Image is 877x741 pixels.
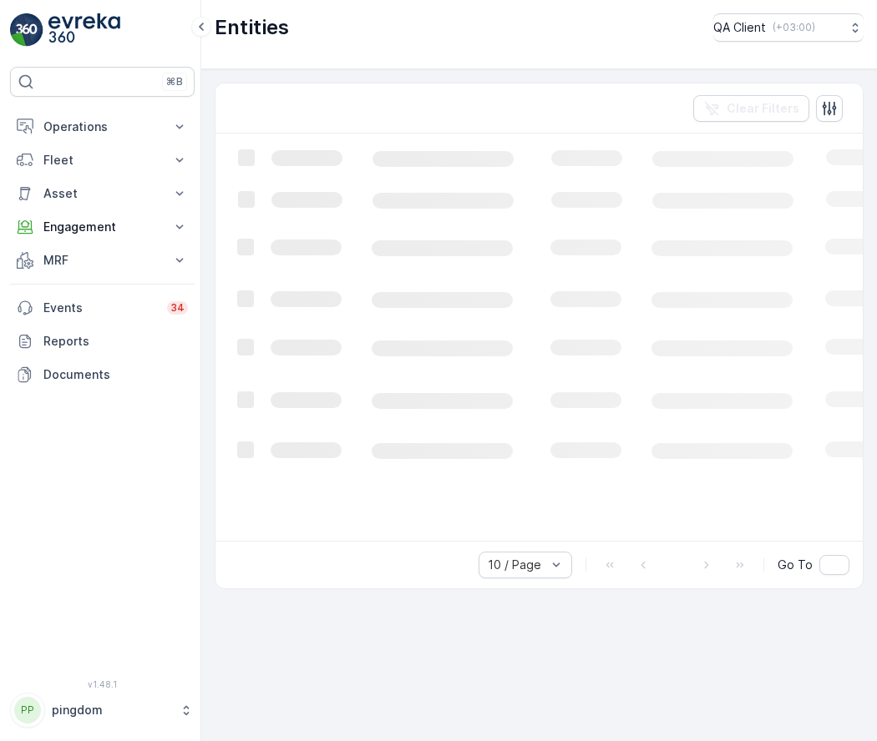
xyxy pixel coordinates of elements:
[713,19,766,36] p: QA Client
[170,301,185,315] p: 34
[10,358,195,391] a: Documents
[778,557,813,573] span: Go To
[43,152,161,169] p: Fleet
[10,144,195,177] button: Fleet
[693,95,809,122] button: Clear Filters
[43,252,161,269] p: MRF
[727,100,799,117] p: Clear Filters
[52,702,171,718] p: pingdom
[43,366,188,383] p: Documents
[713,13,864,42] button: QA Client(+03:00)
[48,13,120,47] img: logo_light-DOdMpM7g.png
[10,679,195,689] span: v 1.48.1
[43,300,157,316] p: Events
[43,118,161,135] p: Operations
[43,219,161,235] p: Engagement
[14,697,41,723] div: PP
[10,291,195,325] a: Events34
[215,14,289,41] p: Entities
[10,693,195,728] button: PPpingdom
[10,325,195,358] a: Reports
[10,110,195,144] button: Operations
[10,244,195,277] button: MRF
[43,185,161,202] p: Asset
[166,75,183,88] p: ⌘B
[773,21,815,34] p: ( +03:00 )
[10,13,43,47] img: logo
[10,210,195,244] button: Engagement
[10,177,195,210] button: Asset
[43,333,188,350] p: Reports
